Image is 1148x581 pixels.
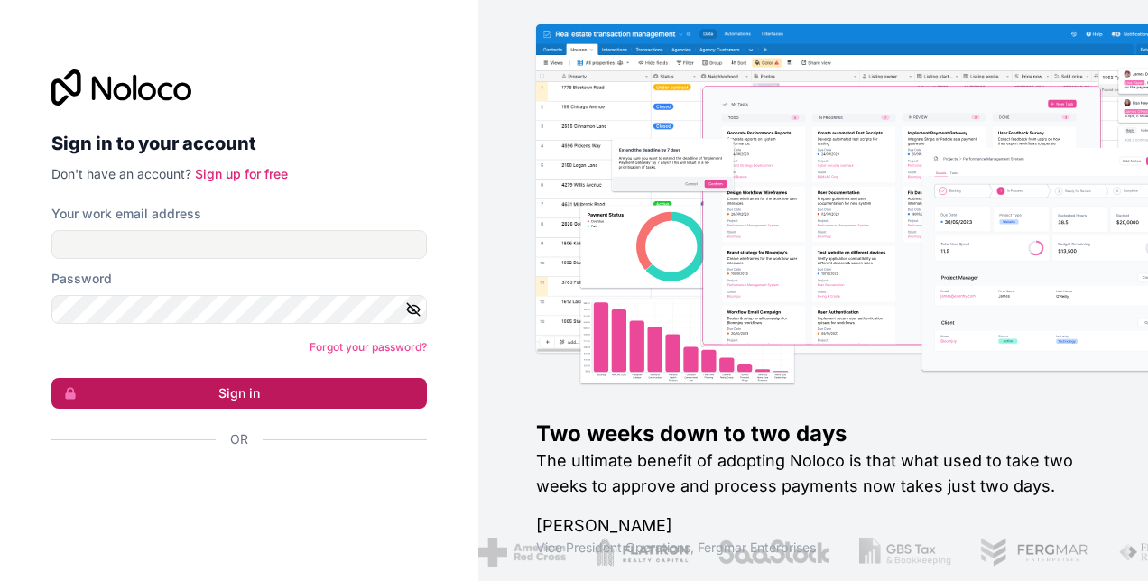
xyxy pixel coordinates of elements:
span: Or [230,430,248,448]
a: Sign up for free [195,166,288,181]
h1: Vice President Operations , Fergmar Enterprises [536,539,1090,557]
h1: [PERSON_NAME] [536,513,1090,539]
h2: The ultimate benefit of adopting Noloco is that what used to take two weeks to approve and proces... [536,448,1090,499]
h1: Two weeks down to two days [536,420,1090,448]
input: Password [51,295,427,324]
iframe: Schaltfläche „Über Google anmelden“ [42,468,421,508]
h2: Sign in to your account [51,127,427,160]
label: Your work email address [51,205,201,223]
a: Forgot your password? [310,340,427,354]
button: Sign in [51,378,427,409]
span: Don't have an account? [51,166,191,181]
input: Email address [51,230,427,259]
label: Password [51,270,112,288]
img: /assets/american-red-cross-BAupjrZR.png [477,538,565,567]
